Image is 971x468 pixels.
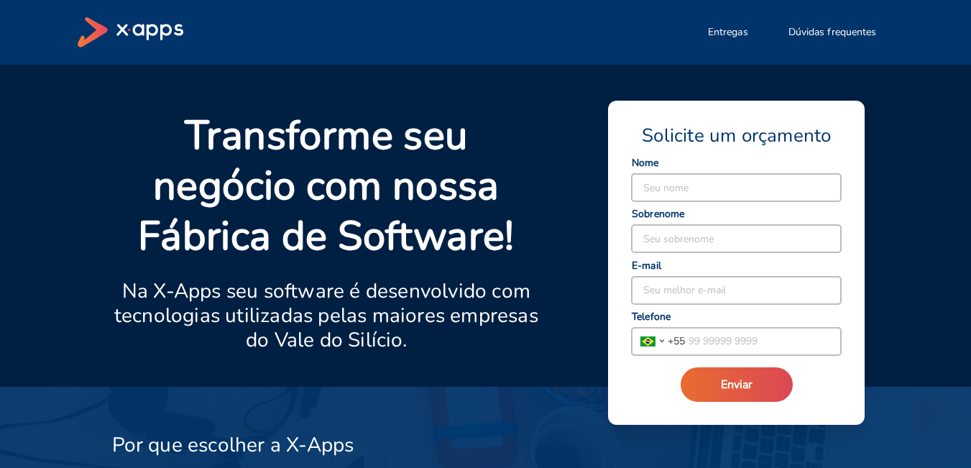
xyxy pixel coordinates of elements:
span: Entregas [708,25,748,40]
h3: Por que escolher a X-Apps [112,433,354,457]
input: Seu nome [632,174,841,201]
span: + 55 [668,334,685,349]
span: Enviar [721,377,753,393]
input: Seu melhor e-mail [632,277,841,304]
span: Dúvidas frequentes [788,25,877,40]
p: Na X-Apps seu software é desenvolvido com tecnologias utilizadas pelas maiores empresas do Vale d... [112,279,541,352]
span: Solicite um orçamento [642,124,831,148]
p: Transforme seu negócio com nossa Fábrica de Software! [112,111,541,262]
input: 99 99999 9999 [685,328,841,355]
input: Seu sobrenome [632,225,841,252]
button: Enviar [681,367,793,402]
button: Dúvidas frequentes [771,18,894,47]
button: Entregas [691,18,765,47]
